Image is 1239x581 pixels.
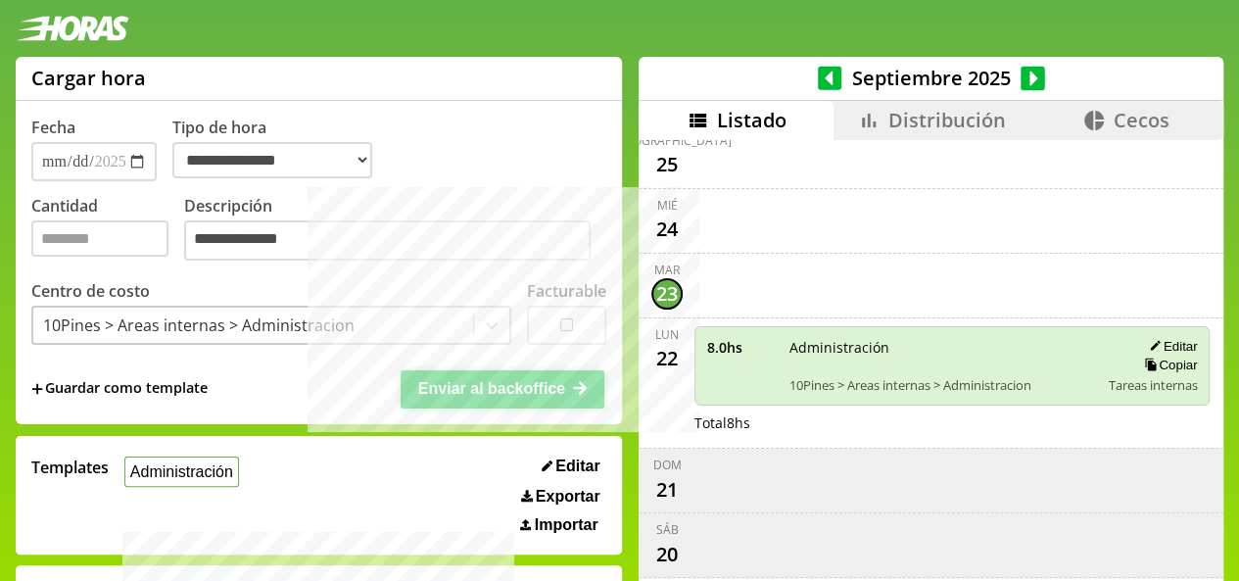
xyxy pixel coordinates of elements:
div: 23 [651,278,683,310]
div: dom [652,457,681,473]
div: 22 [651,343,683,374]
div: lun [655,326,679,343]
span: Editar [555,458,599,475]
select: Tipo de hora [172,142,372,178]
button: Copiar [1138,357,1197,373]
button: Editar [1143,338,1197,355]
span: Enviar al backoffice [418,380,565,397]
span: Distribución [888,107,1006,133]
div: mié [656,197,677,214]
label: Cantidad [31,195,184,266]
span: + [31,378,43,400]
img: logotipo [16,16,129,41]
div: sáb [655,521,678,538]
span: Exportar [536,488,600,506]
span: 10Pines > Areas internas > Administracion [789,376,1095,394]
label: Facturable [527,280,606,302]
button: Enviar al backoffice [401,370,604,408]
h1: Cargar hora [31,65,146,91]
span: Importar [535,516,598,534]
div: 25 [651,149,683,180]
button: Exportar [515,487,605,507]
div: [DEMOGRAPHIC_DATA] [602,132,732,149]
label: Centro de costo [31,280,150,302]
span: 8.0 hs [707,338,776,357]
div: mar [654,262,680,278]
div: 24 [651,214,683,245]
div: 10Pines > Areas internas > Administracion [43,315,355,336]
span: Templates [31,457,109,478]
div: Total 8 hs [694,413,1211,432]
span: Cecos [1114,107,1169,133]
span: Septiembre 2025 [841,65,1021,91]
div: 21 [651,473,683,505]
input: Cantidad [31,220,168,257]
span: Administración [789,338,1095,357]
button: Editar [536,457,606,476]
label: Tipo de hora [172,117,388,181]
span: Tareas internas [1108,376,1197,394]
div: 20 [651,538,683,569]
label: Descripción [184,195,606,266]
span: Listado [717,107,786,133]
button: Administración [124,457,239,487]
label: Fecha [31,117,75,138]
span: +Guardar como template [31,378,208,400]
textarea: Descripción [184,220,591,262]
